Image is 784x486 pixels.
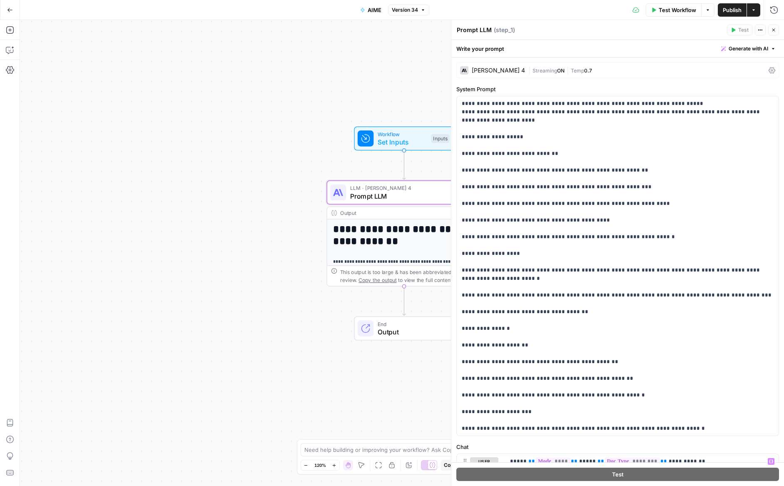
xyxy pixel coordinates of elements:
button: AIME [355,3,386,17]
span: Generate with AI [729,45,768,52]
span: Test [738,26,749,34]
span: Output [378,327,446,337]
span: ON [557,67,565,74]
span: Test [612,470,624,479]
span: | [565,66,571,74]
span: Publish [723,6,742,14]
span: Set Inputs [378,137,427,147]
button: Test Workflow [646,3,701,17]
label: System Prompt [456,85,779,93]
g: Edge from step_1 to end [403,287,406,316]
div: This output is too large & has been abbreviated for review. to view the full content. [340,268,477,284]
span: Copy the output [358,277,396,283]
span: Prompt LLM [350,191,447,201]
span: Version 34 [392,6,418,14]
button: Publish [718,3,747,17]
button: Version 34 [388,5,429,15]
div: Output [340,209,454,217]
textarea: Prompt LLM [457,26,492,34]
div: [PERSON_NAME] 4 [472,67,525,73]
span: Test Workflow [659,6,696,14]
span: | [528,66,533,74]
button: Generate with AI [718,43,779,54]
button: Copy [441,460,460,471]
g: Edge from start to step_1 [403,150,406,179]
span: AIME [368,6,381,14]
span: End [378,320,446,328]
span: Streaming [533,67,557,74]
div: EndOutput [327,317,482,341]
div: Inputs [431,134,449,143]
button: Test [727,25,752,35]
button: user [470,457,498,466]
span: ( step_1 ) [494,26,515,34]
span: Copy [444,461,456,469]
span: Temp [571,67,584,74]
label: Chat [456,443,779,451]
span: LLM · [PERSON_NAME] 4 [350,184,447,192]
span: 120% [314,462,326,469]
div: Write your prompt [451,40,784,57]
div: WorkflowSet InputsInputs [327,127,482,151]
button: Test [456,468,779,481]
span: 0.7 [584,67,592,74]
span: Workflow [378,130,427,138]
